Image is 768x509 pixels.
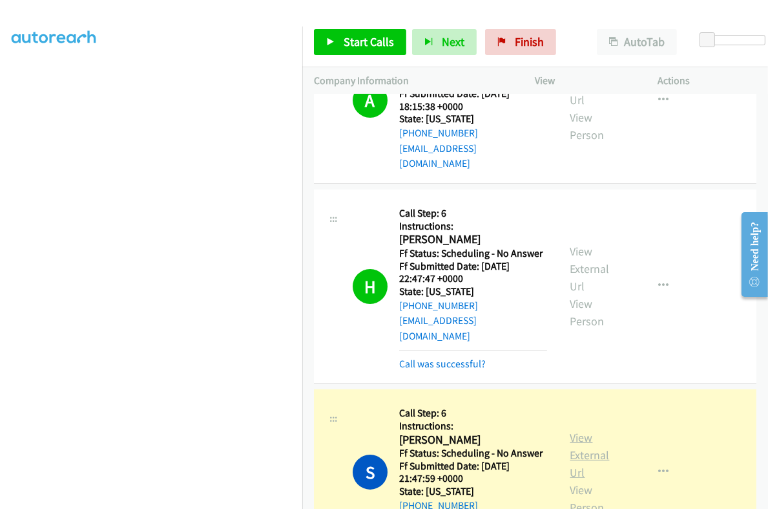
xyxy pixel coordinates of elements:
[731,203,768,306] iframe: Resource Center
[570,296,605,329] a: View Person
[570,244,610,294] a: View External Url
[399,207,547,220] h5: Call Step: 6
[399,447,547,460] h5: Ff Status: Scheduling - No Answer
[314,73,512,89] p: Company Information
[399,358,486,370] a: Call was successful?
[515,34,544,49] span: Finish
[399,232,541,247] h2: [PERSON_NAME]
[399,485,547,498] h5: State: [US_STATE]
[412,29,477,55] button: Next
[570,110,605,142] a: View Person
[353,269,388,304] h1: H
[399,433,541,448] h2: [PERSON_NAME]
[399,285,547,298] h5: State: [US_STATE]
[658,73,756,89] p: Actions
[399,299,478,312] a: [PHONE_NUMBER]
[399,247,547,260] h5: Ff Status: Scheduling - No Answer
[597,29,677,55] button: AutoTab
[442,34,464,49] span: Next
[706,35,765,45] div: Delay between calls (in seconds)
[399,460,547,485] h5: Ff Submitted Date: [DATE] 21:47:59 +0000
[535,73,634,89] p: View
[353,455,388,490] h1: S
[314,29,406,55] a: Start Calls
[399,407,547,420] h5: Call Step: 6
[570,430,610,480] a: View External Url
[399,113,547,125] h5: State: [US_STATE]
[399,314,477,342] a: [EMAIL_ADDRESS][DOMAIN_NAME]
[399,260,547,285] h5: Ff Submitted Date: [DATE] 22:47:47 +0000
[399,220,547,233] h5: Instructions:
[344,34,394,49] span: Start Calls
[485,29,556,55] a: Finish
[399,142,477,170] a: [EMAIL_ADDRESS][DOMAIN_NAME]
[399,87,547,113] h5: Ff Submitted Date: [DATE] 18:15:38 +0000
[399,420,547,433] h5: Instructions:
[399,127,478,139] a: [PHONE_NUMBER]
[353,83,388,118] h1: A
